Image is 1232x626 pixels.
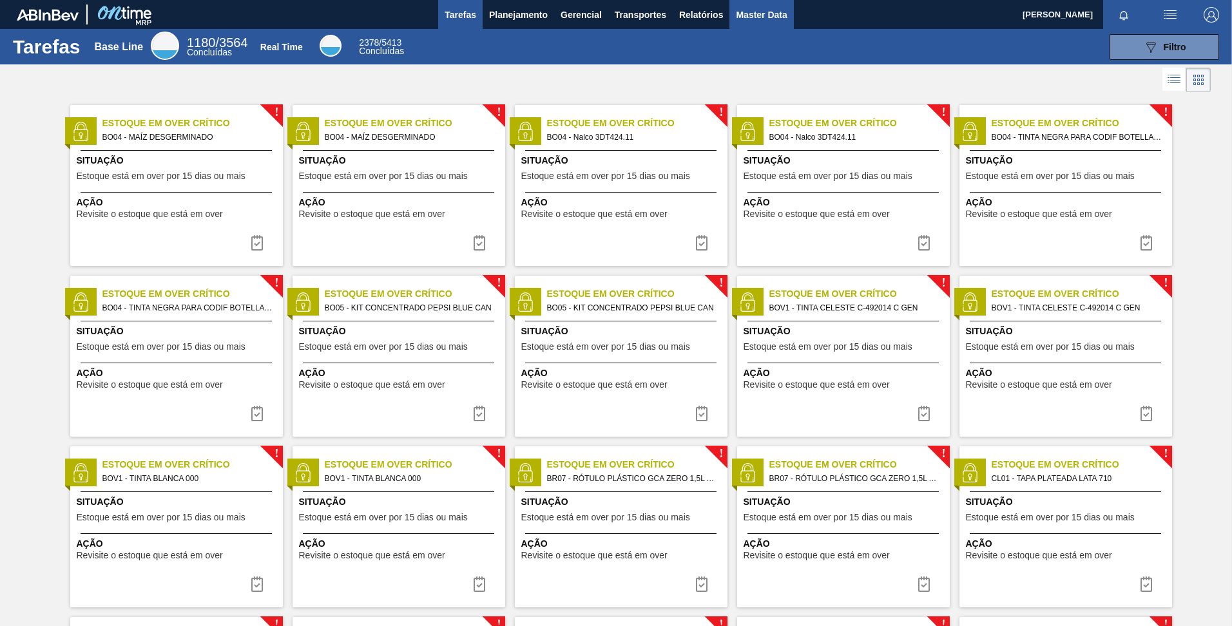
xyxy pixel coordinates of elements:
[102,117,283,130] span: Estoque em Over Crítico
[515,122,535,141] img: status
[1139,235,1154,251] img: icon-task complete
[909,401,939,426] div: Completar tarefa: 29840628
[941,108,945,117] span: !
[909,401,939,426] button: icon-task complete
[325,301,495,315] span: BO05 - KIT CONCENTRADO PEPSI BLUE CAN
[274,449,278,459] span: !
[547,301,717,315] span: BO05 - KIT CONCENTRADO PEPSI BLUE CAN
[738,122,757,141] img: status
[299,171,468,181] span: Estoque está em over por 15 dias ou mais
[325,287,505,301] span: Estoque em Over Crítico
[686,571,717,597] button: icon-task complete
[242,401,273,426] button: icon-task complete
[744,342,912,352] span: Estoque está em over por 15 dias ou mais
[744,513,912,522] span: Estoque está em over por 15 dias ou mais
[615,7,666,23] span: Transportes
[359,37,401,48] span: / 5413
[547,130,717,144] span: BO04 - Nalco 3DT424.11
[521,513,690,522] span: Estoque está em over por 15 dias ou mais
[325,130,495,144] span: BO04 - MAÍZ DESGERMINADO
[472,576,487,592] img: icon-task complete
[187,35,216,50] span: 1180
[1103,6,1144,24] button: Notificações
[736,7,787,23] span: Master Data
[1131,571,1162,597] button: icon-task complete
[77,196,280,209] span: Ação
[249,576,265,592] img: icon-task complete
[1139,406,1154,421] img: icon-task complete
[960,463,979,482] img: status
[744,495,947,509] span: Situação
[299,196,502,209] span: Ação
[299,366,502,380] span: Ação
[966,495,1169,509] span: Situação
[1164,42,1186,52] span: Filtro
[299,380,445,390] span: Revisite o estoque que está em over
[1164,449,1168,459] span: !
[769,458,950,471] span: Estoque em Over Crítico
[966,209,1112,219] span: Revisite o estoque que está em over
[94,41,143,53] div: Base Line
[293,463,313,482] img: status
[960,122,979,141] img: status
[1110,34,1219,60] button: Filtro
[966,154,1169,167] span: Situação
[686,401,717,426] div: Completar tarefa: 29840627
[242,230,273,256] div: Completar tarefa: 29840624
[694,406,709,421] img: icon-task complete
[472,235,487,251] img: icon-task complete
[1131,230,1162,256] button: icon-task complete
[769,471,939,486] span: BR07 - RÓTULO PLÁSTICO GCA ZERO 1,5L AH
[77,366,280,380] span: Ação
[719,449,723,459] span: !
[521,366,724,380] span: Ação
[299,537,502,551] span: Ação
[941,449,945,459] span: !
[71,122,90,141] img: status
[77,380,223,390] span: Revisite o estoque que está em over
[77,325,280,338] span: Situação
[992,130,1162,144] span: BO04 - TINTA NEGRA PARA CODIF BOTELLA (5157E)
[1204,7,1219,23] img: Logout
[547,287,727,301] span: Estoque em Over Crítico
[744,380,890,390] span: Revisite o estoque que está em over
[359,37,379,48] span: 2378
[916,576,932,592] img: icon-task complete
[299,342,468,352] span: Estoque está em over por 15 dias ou mais
[744,196,947,209] span: Ação
[521,171,690,181] span: Estoque está em over por 15 dias ou mais
[941,278,945,288] span: !
[325,458,505,471] span: Estoque em Over Crítico
[521,209,668,219] span: Revisite o estoque que está em over
[102,287,283,301] span: Estoque em Over Crítico
[13,39,81,54] h1: Tarefas
[966,325,1169,338] span: Situação
[1162,7,1178,23] img: userActions
[472,406,487,421] img: icon-task complete
[916,406,932,421] img: icon-task complete
[679,7,723,23] span: Relatórios
[769,130,939,144] span: BO04 - Nalco 3DT424.11
[992,117,1172,130] span: Estoque em Over Crítico
[686,230,717,256] div: Completar tarefa: 29840625
[521,342,690,352] span: Estoque está em over por 15 dias ou mais
[966,551,1112,560] span: Revisite o estoque que está em over
[77,537,280,551] span: Ação
[561,7,602,23] span: Gerencial
[464,571,495,597] div: Completar tarefa: 29840629
[359,39,404,55] div: Real Time
[960,292,979,312] img: status
[249,235,265,251] img: icon-task complete
[694,235,709,251] img: icon-task complete
[464,230,495,256] div: Completar tarefa: 29840624
[719,108,723,117] span: !
[71,463,90,482] img: status
[547,458,727,471] span: Estoque em Over Crítico
[102,471,273,486] span: BOV1 - TINTA BLANCA 000
[769,117,950,130] span: Estoque em Over Crítico
[77,342,245,352] span: Estoque está em over por 15 dias ou mais
[909,571,939,597] button: icon-task complete
[77,154,280,167] span: Situação
[102,458,283,471] span: Estoque em Over Crítico
[966,342,1135,352] span: Estoque está em over por 15 dias ou mais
